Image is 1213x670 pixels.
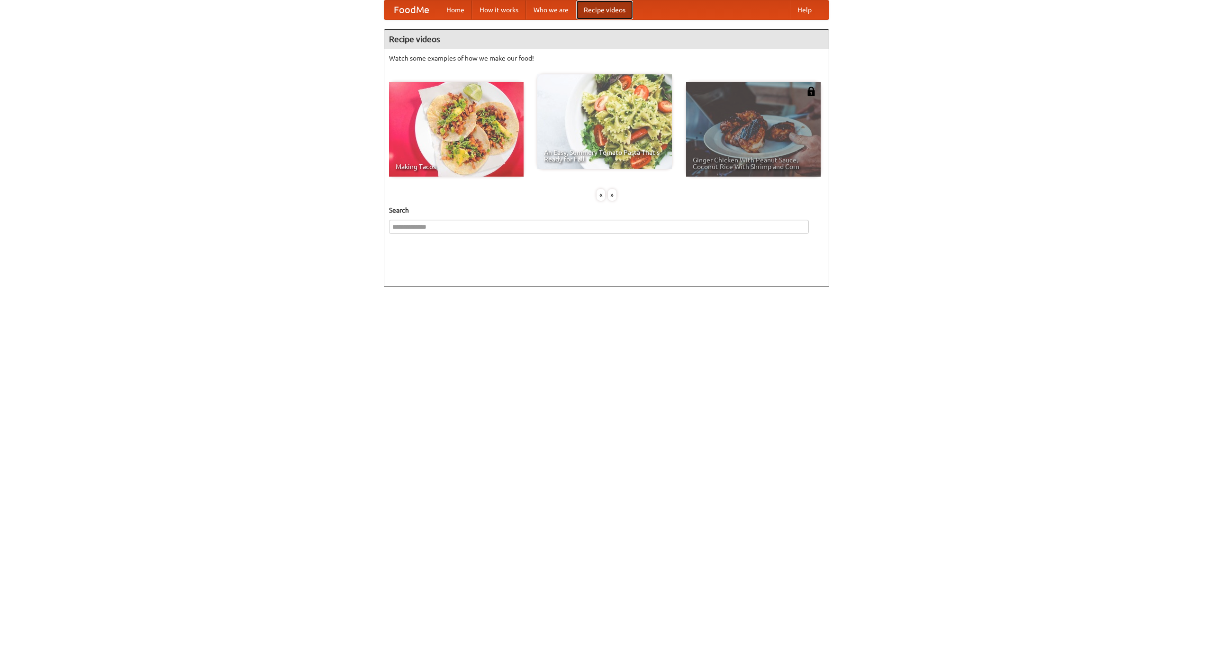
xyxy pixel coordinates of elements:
a: Help [790,0,819,19]
div: « [597,189,605,201]
div: » [608,189,616,201]
a: An Easy, Summery Tomato Pasta That's Ready for Fall [537,74,672,169]
a: Home [439,0,472,19]
a: Making Tacos [389,82,524,177]
h5: Search [389,205,824,215]
h4: Recipe videos [384,30,829,49]
a: Who we are [526,0,576,19]
a: Recipe videos [576,0,633,19]
a: How it works [472,0,526,19]
a: FoodMe [384,0,439,19]
img: 483408.png [806,87,816,96]
span: Making Tacos [396,163,517,170]
p: Watch some examples of how we make our food! [389,54,824,63]
span: An Easy, Summery Tomato Pasta That's Ready for Fall [544,149,665,162]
